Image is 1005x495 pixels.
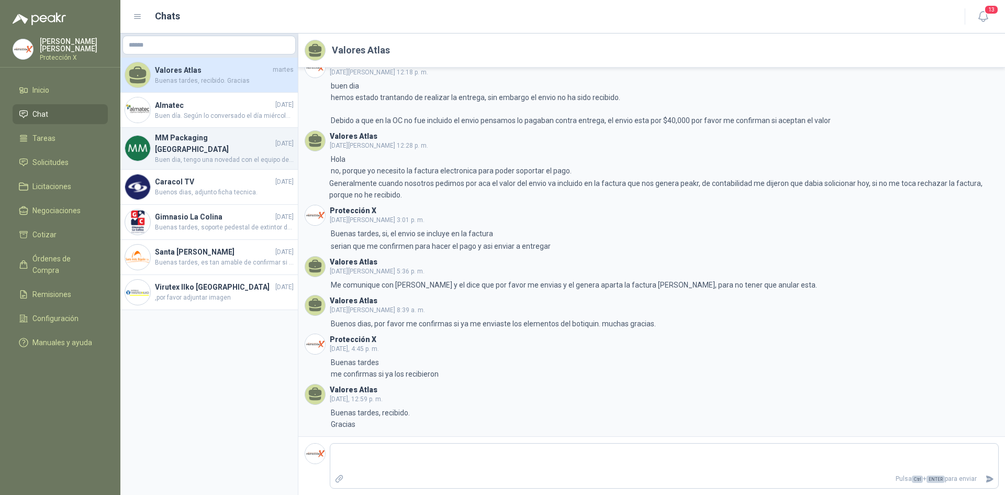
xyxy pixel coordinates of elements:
[13,201,108,221] a: Negociaciones
[329,178,999,201] p: Generalmente cuando nosotros pedimos por aca el valor del envio va incluido en la factura que nos...
[155,9,180,24] h1: Chats
[331,279,817,291] p: Me comunique con [PERSON_NAME] y el dice que por favor me envias y el genera aparta la factura [P...
[32,84,49,96] span: Inicio
[331,407,410,430] p: Buenas tardes, recibido. Gracias
[330,208,376,214] h3: Protección X
[32,181,71,192] span: Licitaciones
[331,153,572,177] p: Hola no, porque yo necesito la factura electronica para poder soportar el pago.
[13,152,108,172] a: Solicitudes
[120,170,298,205] a: Company LogoCaracol TV[DATE]Buenos dias, adjunto ficha tecnica.
[926,476,945,483] span: ENTER
[330,69,428,76] span: [DATE][PERSON_NAME] 12:18 p. m.
[912,476,923,483] span: Ctrl
[155,132,273,155] h4: MM Packaging [GEOGRAPHIC_DATA]
[13,333,108,353] a: Manuales y ayuda
[331,357,439,380] p: Buenas tardes me confirmas si ya los recibieron
[155,281,273,293] h4: Virutex Ilko [GEOGRAPHIC_DATA]
[331,228,493,239] p: Buenas tardes, si, el envio se incluye en la factura
[120,275,298,310] a: Company LogoVirutex Ilko [GEOGRAPHIC_DATA][DATE],por favor adjuntar imagen
[13,13,66,25] img: Logo peakr
[32,157,69,168] span: Solicitudes
[331,318,656,329] p: Buenos dias, por favor me confirmas si ya me enviaste los elementos del botiquin. muchas gracias.
[331,80,831,126] p: buen dia hemos estado trantando de realizar la entrega, sin embargo el envio no ha sido recibido....
[13,249,108,280] a: Órdenes de Compra
[125,136,150,161] img: Company Logo
[275,282,294,292] span: [DATE]
[330,337,376,343] h3: Protección X
[40,54,108,61] p: Protección X
[40,38,108,52] p: [PERSON_NAME] [PERSON_NAME]
[32,133,55,144] span: Tareas
[984,5,999,15] span: 13
[155,111,294,121] span: Buen día. Según lo conversado el día miércoles, esta orden se anulara
[330,470,348,488] label: Adjuntar archivos
[330,345,379,353] span: [DATE], 4:45 p. m.
[13,128,108,148] a: Tareas
[275,139,294,149] span: [DATE]
[120,240,298,275] a: Company LogoSanta [PERSON_NAME][DATE]Buenas tardes, es tan amable de confirmar si son [DEMOGRAPHI...
[32,108,48,120] span: Chat
[125,280,150,305] img: Company Logo
[32,337,92,348] span: Manuales y ayuda
[330,216,425,224] span: [DATE][PERSON_NAME] 3:01 p. m.
[32,253,98,276] span: Órdenes de Compra
[330,142,428,149] span: [DATE][PERSON_NAME] 12:28 p. m.
[348,470,981,488] p: Pulsa + para enviar
[330,395,383,403] span: [DATE], 12:59 p. m.
[330,134,377,139] h3: Valores Atlas
[125,97,150,123] img: Company Logo
[125,245,150,270] img: Company Logo
[125,174,150,200] img: Company Logo
[275,100,294,110] span: [DATE]
[155,211,273,223] h4: Gimnasio La Colina
[13,177,108,196] a: Licitaciones
[275,177,294,187] span: [DATE]
[981,470,998,488] button: Enviar
[331,240,551,252] p: serian que me confirmen para hacer el pago y asi enviar a entregar
[155,155,294,165] span: Buen dia, tengo una novedad con el equipo despachado, no esta realizando la funcion y tomando med...
[155,76,294,86] span: Buenas tardes, recibido. Gracias
[120,205,298,240] a: Company LogoGimnasio La Colina[DATE]Buenas tardes, soporte pedestal de extintor de 05 lb no exist...
[330,298,377,304] h3: Valores Atlas
[32,289,71,300] span: Remisiones
[13,80,108,100] a: Inicio
[330,268,425,275] span: [DATE][PERSON_NAME] 5:36 p. m.
[305,58,325,78] img: Company Logo
[330,306,425,314] span: [DATE][PERSON_NAME] 8:39 a. m.
[155,188,294,197] span: Buenos dias, adjunto ficha tecnica.
[155,64,271,76] h4: Valores Atlas
[330,387,377,393] h3: Valores Atlas
[305,444,325,464] img: Company Logo
[155,293,294,303] span: ,por favor adjuntar imagen
[305,205,325,225] img: Company Logo
[155,100,273,111] h4: Almatec
[155,258,294,268] span: Buenas tardes, es tan amable de confirmar si son [DEMOGRAPHIC_DATA].500 cajas?
[305,334,325,354] img: Company Logo
[974,7,992,26] button: 13
[120,128,298,170] a: Company LogoMM Packaging [GEOGRAPHIC_DATA][DATE]Buen dia, tengo una novedad con el equipo despach...
[155,223,294,233] span: Buenas tardes, soporte pedestal de extintor de 05 lb no existe debido a su tamaño
[275,212,294,222] span: [DATE]
[120,93,298,128] a: Company LogoAlmatec[DATE]Buen día. Según lo conversado el día miércoles, esta orden se anulara
[125,210,150,235] img: Company Logo
[13,309,108,328] a: Configuración
[273,65,294,75] span: martes
[13,104,108,124] a: Chat
[13,284,108,304] a: Remisiones
[330,259,377,265] h3: Valores Atlas
[332,43,390,58] h2: Valores Atlas
[32,205,81,216] span: Negociaciones
[32,229,57,240] span: Cotizar
[32,313,79,324] span: Configuración
[155,176,273,188] h4: Caracol TV
[275,247,294,257] span: [DATE]
[155,246,273,258] h4: Santa [PERSON_NAME]
[13,225,108,245] a: Cotizar
[120,58,298,93] a: Valores AtlasmartesBuenas tardes, recibido. Gracias
[13,39,33,59] img: Company Logo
